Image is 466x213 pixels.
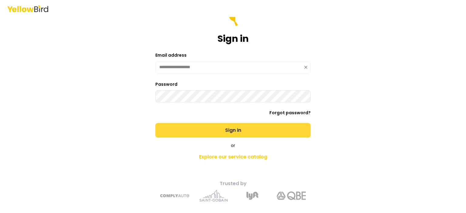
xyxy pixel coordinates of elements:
button: Sign in [155,123,311,138]
label: Email address [155,52,187,58]
a: Explore our service catalog [126,151,340,163]
p: Trusted by [126,180,340,187]
label: Password [155,81,177,87]
h1: Sign in [218,33,249,44]
a: Forgot password? [269,110,311,116]
span: or [231,142,235,148]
